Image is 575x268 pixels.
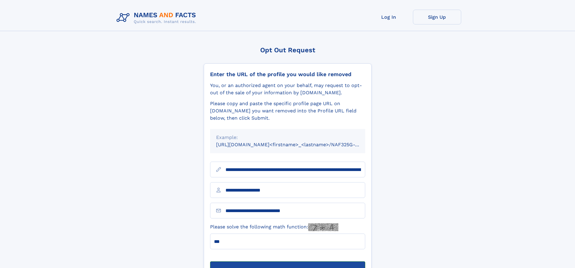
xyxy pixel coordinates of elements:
[216,134,359,141] div: Example:
[204,46,372,54] div: Opt Out Request
[365,10,413,24] a: Log In
[210,71,365,78] div: Enter the URL of the profile you would like removed
[413,10,461,24] a: Sign Up
[114,10,201,26] img: Logo Names and Facts
[210,100,365,122] div: Please copy and paste the specific profile page URL on [DOMAIN_NAME] you want removed into the Pr...
[210,223,338,231] label: Please solve the following math function:
[216,142,377,147] small: [URL][DOMAIN_NAME]<firstname>_<lastname>/NAF325G-xxxxxxxx
[210,82,365,96] div: You, or an authorized agent on your behalf, may request to opt-out of the sale of your informatio...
